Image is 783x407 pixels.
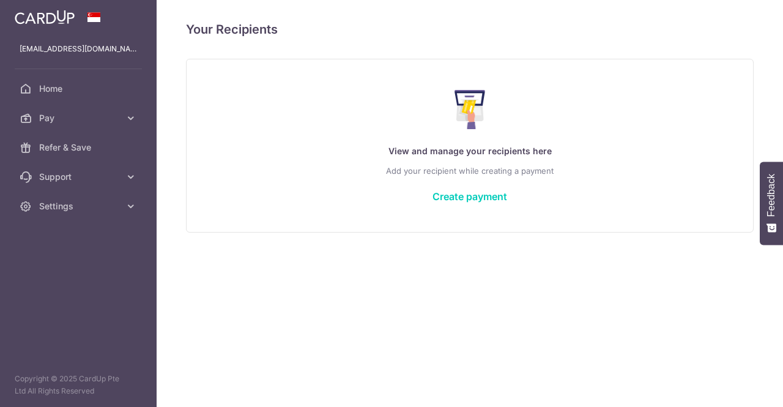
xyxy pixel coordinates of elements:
button: Feedback - Show survey [760,162,783,245]
img: Make Payment [455,90,486,129]
a: Create payment [432,190,507,203]
span: Pay [39,112,120,124]
img: CardUp [15,10,75,24]
p: [EMAIL_ADDRESS][DOMAIN_NAME] [20,43,137,55]
p: Add your recipient while creating a payment [211,163,729,178]
h4: Your Recipients [186,20,754,39]
span: Home [39,83,120,95]
span: Settings [39,200,120,212]
span: Refer & Save [39,141,120,154]
p: View and manage your recipients here [211,144,729,159]
span: Support [39,171,120,183]
iframe: Opens a widget where you can find more information [705,370,771,401]
span: Feedback [766,174,777,217]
